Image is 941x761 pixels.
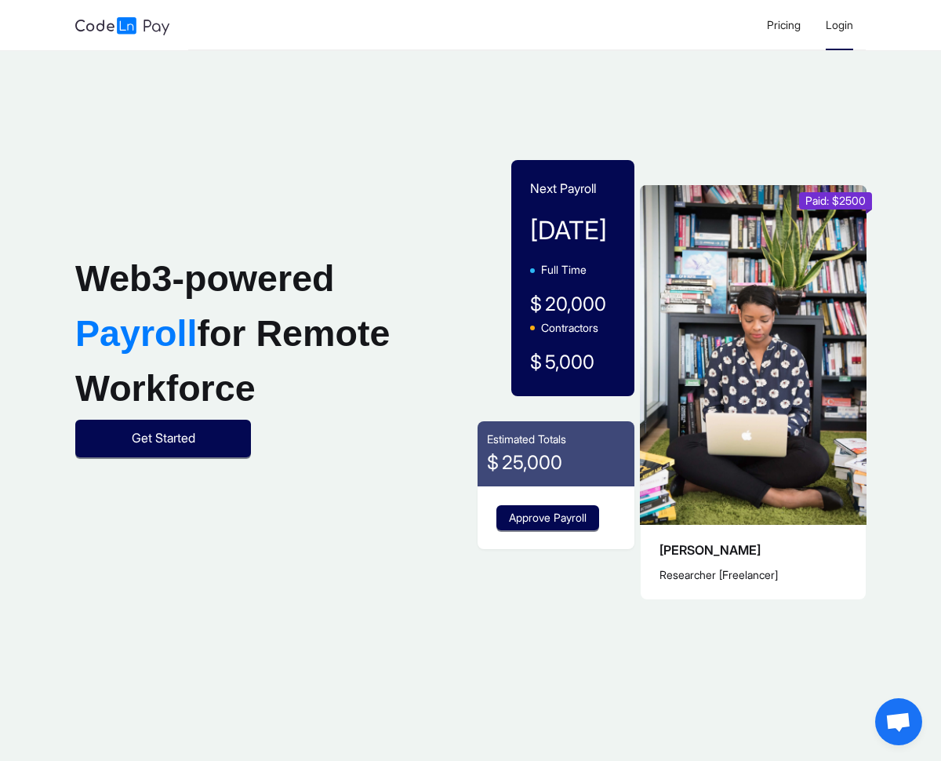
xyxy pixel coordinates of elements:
img: example [640,185,867,524]
span: Contractors [541,321,598,334]
span: Paid: $2500 [805,194,866,207]
span: 5,000 [545,351,594,373]
span: [DATE] [530,215,607,246]
p: Next Payroll [530,179,616,198]
span: Estimated Totals [487,432,566,446]
h1: Web3-powered for Remote Workforce [75,252,398,417]
span: Researcher [Freelancer] [659,568,778,581]
span: Full Time [541,263,587,276]
img: logo [75,17,169,35]
span: $ [530,348,542,377]
a: Get Started [75,431,251,445]
span: [PERSON_NAME] [659,542,761,558]
span: 25,000 [502,451,562,474]
span: Get Started [132,428,195,448]
button: Approve Payroll [496,505,599,530]
span: Login [826,18,853,31]
div: Open chat [875,698,922,745]
span: Payroll [75,313,197,354]
span: $ [487,448,499,478]
span: Pricing [767,18,801,31]
span: Approve Payroll [509,509,587,526]
button: Get Started [75,420,251,457]
span: 20,000 [545,293,606,315]
span: $ [530,289,542,319]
